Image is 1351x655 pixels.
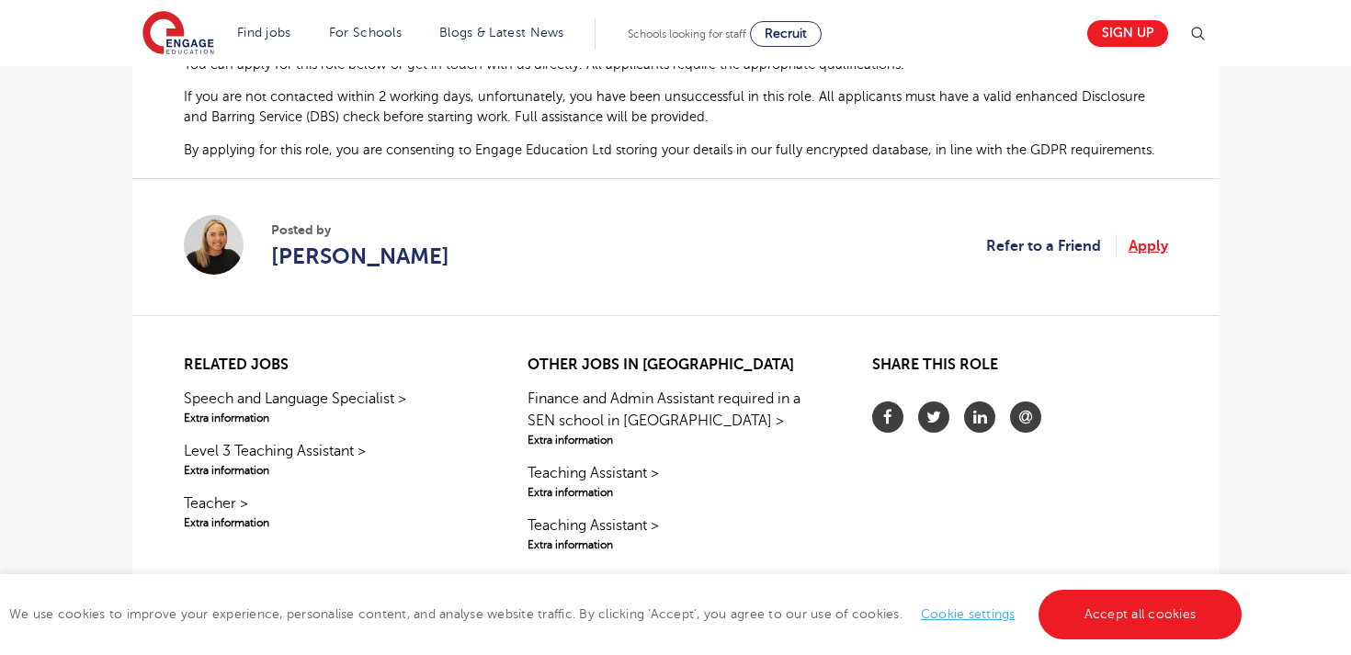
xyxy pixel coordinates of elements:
span: Extra information [184,462,479,479]
a: [PERSON_NAME] [271,240,449,273]
span: Extra information [528,432,823,448]
a: Teaching Assistant >Extra information [528,514,823,553]
span: Schools looking for staff [628,28,746,40]
span: You can apply for this role below or get in touch with us directly. All applicants require the ap... [184,57,904,72]
a: Sign up [1087,20,1168,47]
span: If you are not contacted within 2 working days, unfortunately, you have been unsuccessful in this... [184,89,1145,124]
img: Engage Education [142,11,214,57]
a: Speech and Language Specialist >Extra information [184,388,479,426]
a: Teacher >Extra information [184,492,479,531]
span: Recruit [765,27,807,40]
span: Extra information [528,484,823,501]
a: For Schools [329,26,402,40]
span: We use cookies to improve your experience, personalise content, and analyse website traffic. By c... [9,607,1246,621]
a: Cookie settings [921,607,1016,621]
span: Extra information [184,514,479,531]
a: Refer to a Friend [986,234,1117,258]
span: By applying for this role, you are consenting to Engage Education Ltd storing your details in our... [184,142,1155,157]
h2: Share this role [872,356,1167,383]
h2: Related jobs [184,356,479,374]
a: Finance and Admin Assistant required in a SEN school in [GEOGRAPHIC_DATA] >Extra information [528,388,823,448]
a: Level 3 Teaching Assistant >Extra information [184,440,479,479]
span: Posted by [271,220,449,240]
a: Teaching Assistant >Extra information [528,462,823,501]
a: Recruit [750,21,822,47]
h2: Other jobs in [GEOGRAPHIC_DATA] [528,356,823,374]
a: Apply [1129,234,1168,258]
a: Accept all cookies [1039,590,1243,639]
span: Extra information [528,536,823,553]
span: Extra information [184,410,479,426]
a: Blogs & Latest News [439,26,564,40]
a: Find jobs [237,26,291,40]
